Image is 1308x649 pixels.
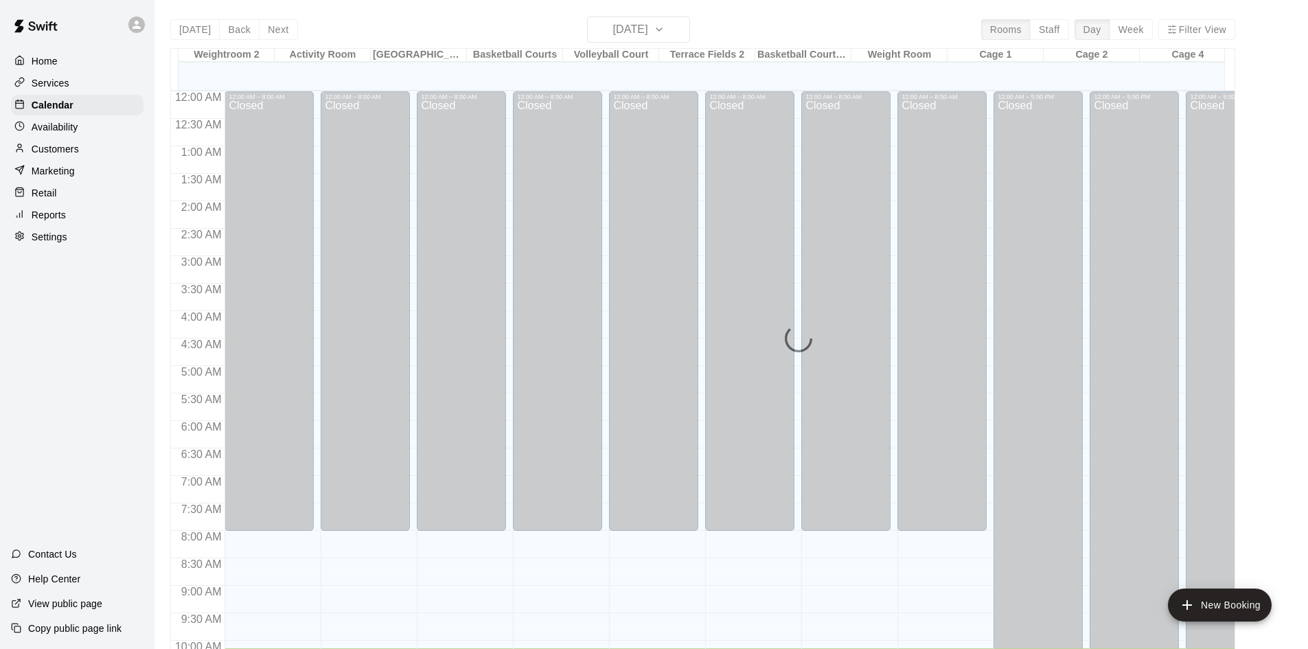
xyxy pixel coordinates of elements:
div: Basketball Courts 2 [755,49,851,62]
a: Settings [11,227,144,247]
span: 6:00 AM [178,421,225,433]
p: Contact Us [28,547,77,561]
span: 12:00 AM [172,91,225,103]
div: Closed [229,100,310,536]
a: Availability [11,117,144,137]
span: 1:30 AM [178,174,225,185]
div: 12:00 AM – 5:00 PM [1094,93,1175,100]
button: add [1168,589,1272,622]
div: 12:00 AM – 8:00 AM: Closed [609,91,698,531]
span: 6:30 AM [178,448,225,460]
div: 12:00 AM – 8:00 AM [421,93,502,100]
span: 7:30 AM [178,503,225,515]
div: 12:00 AM – 8:00 AM [709,93,790,100]
span: 1:00 AM [178,146,225,158]
div: 12:00 AM – 8:00 AM: Closed [513,91,602,531]
div: 12:00 AM – 8:00 AM [613,93,694,100]
a: Calendar [11,95,144,115]
a: Marketing [11,161,144,181]
p: Settings [32,230,67,244]
div: 12:00 AM – 8:00 AM: Closed [225,91,314,531]
div: Terrace Fields 2 [659,49,755,62]
span: 5:00 AM [178,366,225,378]
span: 9:30 AM [178,613,225,625]
div: Cage 4 [1140,49,1236,62]
div: Closed [805,100,886,536]
div: 12:00 AM – 8:00 AM: Closed [705,91,794,531]
p: Retail [32,186,57,200]
div: Cage 1 [948,49,1044,62]
span: 2:00 AM [178,201,225,213]
a: Services [11,73,144,93]
a: Reports [11,205,144,225]
span: 3:30 AM [178,284,225,295]
span: 9:00 AM [178,586,225,597]
a: Retail [11,183,144,203]
div: 12:00 AM – 8:00 AM: Closed [801,91,891,531]
p: Marketing [32,164,75,178]
span: 2:30 AM [178,229,225,240]
span: 8:00 AM [178,531,225,543]
span: 4:30 AM [178,339,225,350]
span: 5:30 AM [178,394,225,405]
div: Closed [421,100,502,536]
p: View public page [28,597,102,611]
span: 12:30 AM [172,119,225,130]
div: Closed [517,100,598,536]
div: Closed [709,100,790,536]
div: 12:00 AM – 8:00 AM [517,93,598,100]
p: Customers [32,142,79,156]
div: Closed [613,100,694,536]
div: 12:00 AM – 5:00 PM [1190,93,1271,100]
span: 4:00 AM [178,311,225,323]
p: Help Center [28,572,80,586]
div: 12:00 AM – 5:00 PM [998,93,1079,100]
p: Home [32,54,58,68]
p: Copy public page link [28,622,122,635]
div: 12:00 AM – 8:00 AM [902,93,983,100]
div: Basketball Courts [467,49,563,62]
div: 12:00 AM – 8:00 AM [805,93,886,100]
p: Calendar [32,98,73,112]
span: 7:00 AM [178,476,225,488]
div: 12:00 AM – 8:00 AM: Closed [417,91,506,531]
a: Customers [11,139,144,159]
div: Closed [325,100,406,536]
p: Reports [32,208,66,222]
div: Closed [902,100,983,536]
a: Home [11,51,144,71]
div: [GEOGRAPHIC_DATA] [371,49,467,62]
div: 12:00 AM – 8:00 AM [325,93,406,100]
div: 12:00 AM – 8:00 AM [229,93,310,100]
div: 12:00 AM – 8:00 AM: Closed [897,91,987,531]
div: Activity Room [275,49,371,62]
div: Weightroom 2 [179,49,275,62]
div: Cage 2 [1044,49,1140,62]
p: Services [32,76,69,90]
span: 8:30 AM [178,558,225,570]
div: Weight Room [851,49,948,62]
p: Availability [32,120,78,134]
div: Volleyball Court [563,49,659,62]
span: 3:00 AM [178,256,225,268]
div: 12:00 AM – 8:00 AM: Closed [321,91,410,531]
